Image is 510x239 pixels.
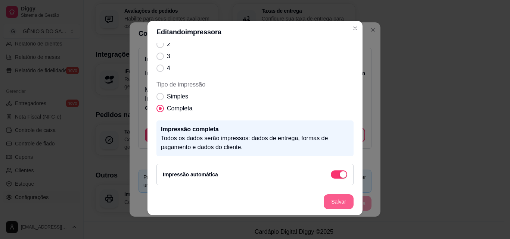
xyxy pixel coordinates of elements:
[163,172,218,177] label: Impressão automática
[324,194,354,209] button: Salvar
[167,92,188,101] span: Simples
[349,22,361,34] button: Close
[167,52,170,61] span: 3
[167,104,192,113] span: Completa
[156,80,354,89] span: Tipo de impressão
[167,40,170,49] span: 2
[156,80,354,113] div: Tipo de impressão
[161,134,349,152] p: Todos os dados serão impressos: dados de entrega, formas de pagamento e dados do cliente.
[167,64,170,73] span: 4
[156,16,354,73] div: Número de cópias
[147,21,363,43] header: Editando impressora
[161,125,349,134] p: Impressão completa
